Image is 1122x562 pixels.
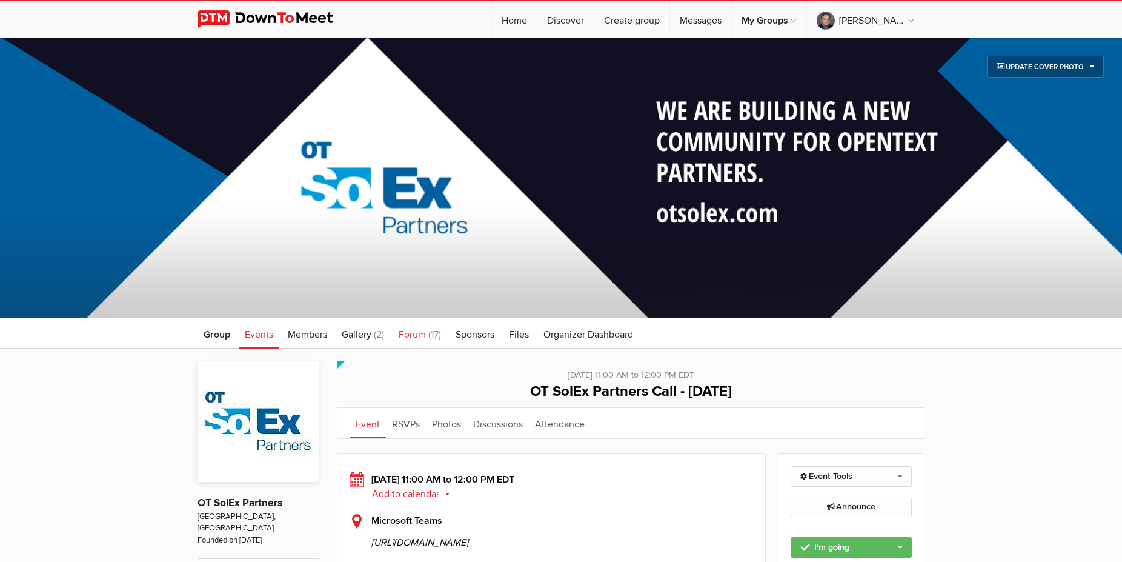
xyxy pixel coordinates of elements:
button: Add to calendar [371,489,459,500]
a: My Groups [732,1,806,38]
span: Gallery [342,329,371,341]
a: Events [239,318,279,349]
a: Members [282,318,333,349]
a: Organizer Dashboard [537,318,639,349]
span: Events [245,329,273,341]
a: Attendance [529,408,591,438]
a: Photos [426,408,467,438]
div: [DATE] 11:00 AM to 12:00 PM EDT [350,472,753,501]
a: Update Cover Photo [987,56,1104,78]
a: Create group [594,1,669,38]
span: (2) [374,329,384,341]
span: [URL][DOMAIN_NAME] [371,528,753,550]
span: OT SolEx Partners Call - [DATE] [530,383,732,400]
span: Announce [827,501,875,512]
img: DownToMeet [198,10,352,28]
a: Gallery (2) [336,318,390,349]
span: Founded on [DATE] [198,535,319,546]
span: [GEOGRAPHIC_DATA], [GEOGRAPHIC_DATA] [198,511,319,535]
div: [DATE] 11:00 AM to 12:00 PM EDT [350,361,912,382]
span: Members [288,329,327,341]
a: Files [503,318,535,349]
b: Microsoft Teams [371,515,442,527]
a: Discussions [467,408,529,438]
span: Sponsors [456,329,494,341]
a: Messages [670,1,731,38]
span: (17) [428,329,441,341]
span: Organizer Dashboard [543,329,633,341]
a: I'm going [791,537,912,558]
a: Group [198,318,236,349]
a: Home [492,1,537,38]
a: Announce [791,497,912,517]
span: Forum [399,329,426,341]
span: Group [204,329,230,341]
img: OT SolEx Partners [198,361,319,482]
a: Discover [537,1,594,38]
a: Event [350,408,386,438]
span: Files [509,329,529,341]
a: RSVPs [386,408,426,438]
a: OT SolEx Partners [198,497,282,509]
a: Forum (17) [393,318,447,349]
a: [PERSON_NAME], [PERSON_NAME] [807,1,924,38]
a: Sponsors [450,318,500,349]
a: Event Tools [791,466,912,487]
